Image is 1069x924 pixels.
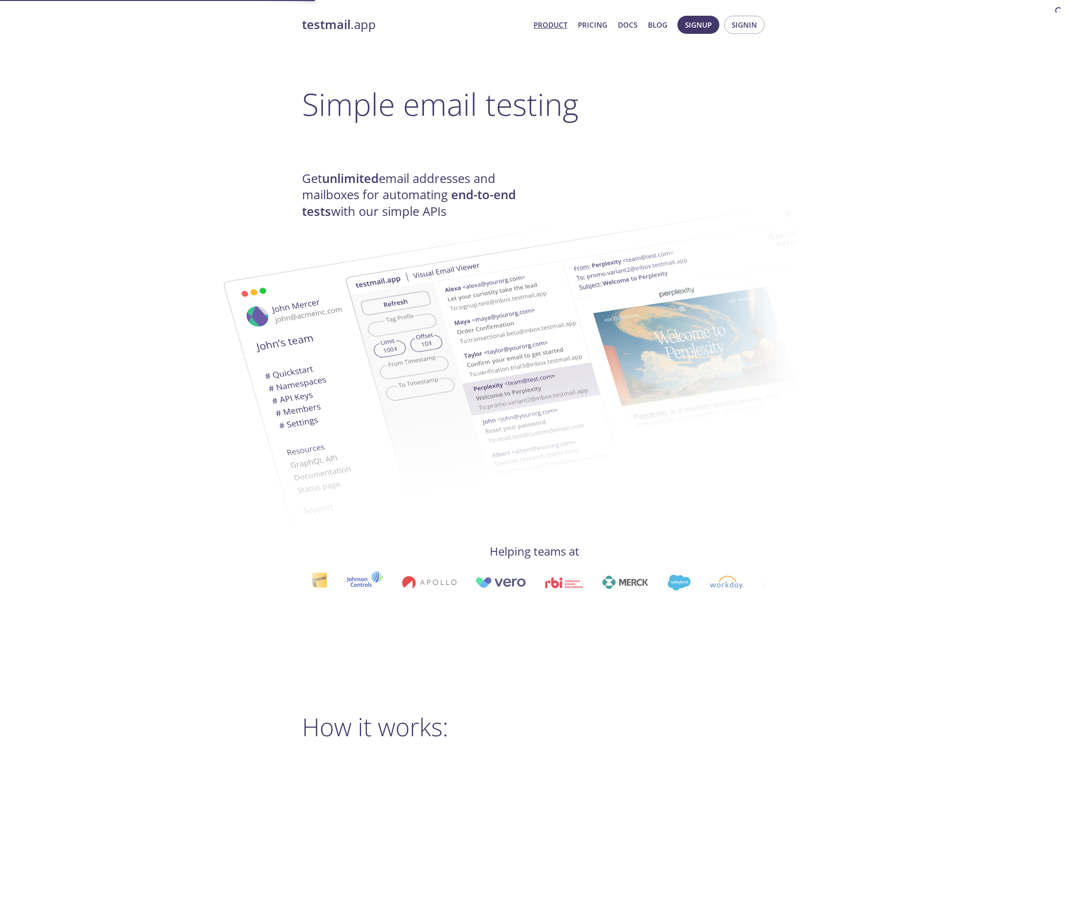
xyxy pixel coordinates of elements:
[302,544,767,559] h4: Helping teams at
[732,19,757,31] span: Signin
[578,19,607,31] a: Pricing
[451,578,485,587] img: adobe
[302,712,767,741] h2: How it works:
[393,577,432,588] img: toyota
[504,578,545,587] img: medium
[302,86,767,122] h1: Simple email testing
[188,221,702,543] img: testmail-email-viewer
[534,19,567,31] a: Product
[687,576,711,589] img: sap
[302,171,534,220] h4: Get email addresses and mailboxes for automating with our simple APIs
[268,576,329,589] img: atlassian
[345,190,859,512] img: testmail-email-viewer
[685,19,712,31] span: Signup
[302,17,526,33] a: testmail.app
[724,16,765,34] button: Signin
[614,576,668,589] img: optimizely
[677,16,719,34] button: Signup
[302,186,516,219] strong: end-to-end tests
[564,576,595,589] img: carta
[322,170,379,187] strong: unlimited
[348,577,373,588] img: pbs
[648,19,667,31] a: Blog
[730,577,773,588] img: xerox
[618,19,637,31] a: Docs
[302,16,351,33] strong: testmail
